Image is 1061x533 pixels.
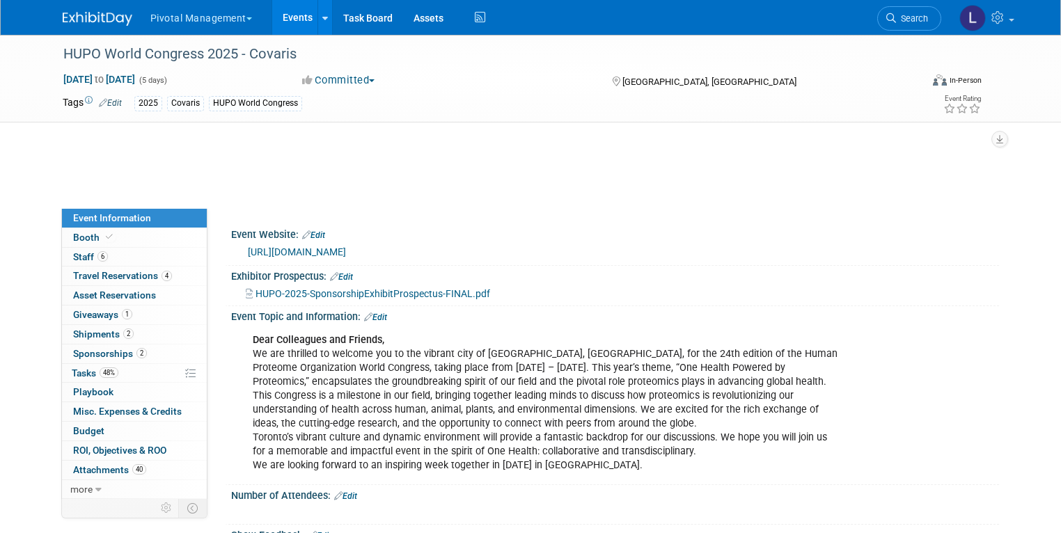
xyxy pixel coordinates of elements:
[73,289,156,301] span: Asset Reservations
[943,95,981,102] div: Event Rating
[63,12,132,26] img: ExhibitDay
[73,445,166,456] span: ROI, Objectives & ROO
[162,271,172,281] span: 4
[62,305,207,324] a: Giveaways1
[138,76,167,85] span: (5 days)
[62,383,207,401] a: Playbook
[62,461,207,479] a: Attachments40
[231,224,999,242] div: Event Website:
[62,402,207,421] a: Misc. Expenses & Credits
[209,96,302,111] div: HUPO World Congress
[62,325,207,344] a: Shipments2
[62,266,207,285] a: Travel Reservations4
[136,348,147,358] span: 2
[248,246,346,257] a: [URL][DOMAIN_NAME]
[846,72,982,93] div: Event Format
[622,77,796,87] span: [GEOGRAPHIC_DATA], [GEOGRAPHIC_DATA]
[334,491,357,501] a: Edit
[178,499,207,517] td: Toggle Event Tabs
[63,73,136,86] span: [DATE] [DATE]
[62,248,207,266] a: Staff6
[62,441,207,460] a: ROI, Objectives & ROO
[62,422,207,440] a: Budget
[949,75,982,86] div: In-Person
[73,425,104,436] span: Budget
[297,73,380,88] button: Committed
[73,348,147,359] span: Sponsorships
[243,326,850,480] div: We are thrilled to welcome you to the vibrant city of [GEOGRAPHIC_DATA], [GEOGRAPHIC_DATA], for t...
[62,364,207,383] a: Tasks48%
[231,306,999,324] div: Event Topic and Information:
[73,464,146,475] span: Attachments
[302,230,325,240] a: Edit
[122,309,132,319] span: 1
[256,288,490,299] span: HUPO-2025-SponsorshipExhibitProspectus-FINAL.pdf
[73,251,108,262] span: Staff
[62,209,207,228] a: Event Information
[73,328,134,340] span: Shipments
[73,309,132,320] span: Giveaways
[73,270,172,281] span: Travel Reservations
[99,98,122,108] a: Edit
[896,13,928,24] span: Search
[62,228,207,247] a: Booth
[73,406,182,417] span: Misc. Expenses & Credits
[134,96,162,111] div: 2025
[167,96,204,111] div: Covaris
[246,288,490,299] a: HUPO-2025-SponsorshipExhibitProspectus-FINAL.pdf
[231,485,999,503] div: Number of Attendees:
[123,328,134,339] span: 2
[63,95,122,111] td: Tags
[933,74,947,86] img: Format-Inperson.png
[58,42,904,67] div: HUPO World Congress 2025 - Covaris
[253,334,384,346] b: Dear Colleagues and Friends,
[231,266,999,284] div: Exhibitor Prospectus:
[155,499,179,517] td: Personalize Event Tab Strip
[73,232,116,243] span: Booth
[62,344,207,363] a: Sponsorships2
[72,367,118,379] span: Tasks
[364,312,387,322] a: Edit
[132,464,146,475] span: 40
[73,386,113,397] span: Playbook
[100,367,118,378] span: 48%
[330,272,353,282] a: Edit
[959,5,986,31] img: Leslie Pelton
[97,251,108,262] span: 6
[62,480,207,499] a: more
[62,286,207,305] a: Asset Reservations
[73,212,151,223] span: Event Information
[70,484,93,495] span: more
[93,74,106,85] span: to
[106,233,113,241] i: Booth reservation complete
[877,6,941,31] a: Search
